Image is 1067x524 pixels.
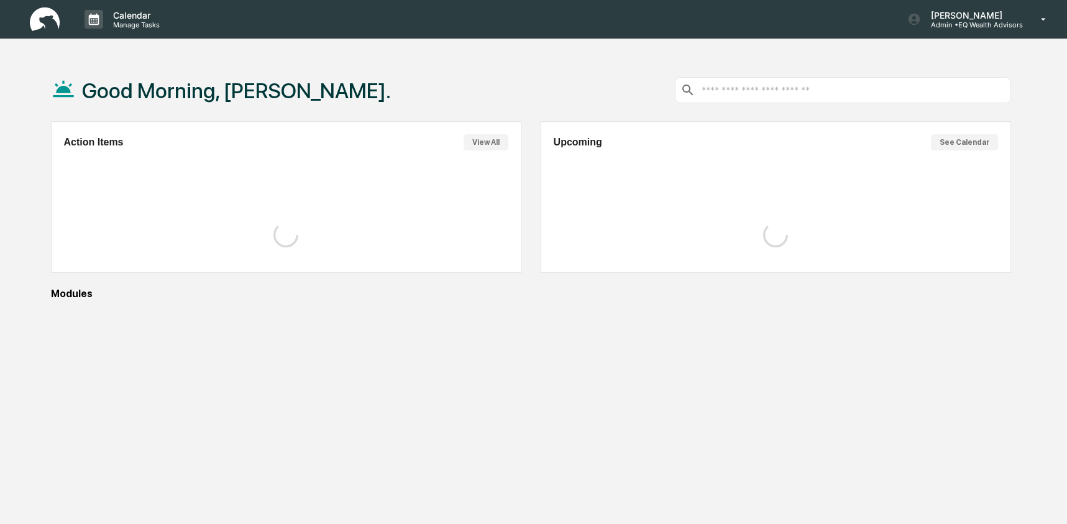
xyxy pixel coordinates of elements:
[82,78,391,103] h1: Good Morning, [PERSON_NAME].
[921,10,1023,21] p: [PERSON_NAME]
[51,288,1011,300] div: Modules
[103,10,166,21] p: Calendar
[921,21,1023,29] p: Admin • EQ Wealth Advisors
[554,137,602,148] h2: Upcoming
[931,134,998,150] button: See Calendar
[30,7,60,32] img: logo
[464,134,508,150] button: View All
[64,137,124,148] h2: Action Items
[103,21,166,29] p: Manage Tasks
